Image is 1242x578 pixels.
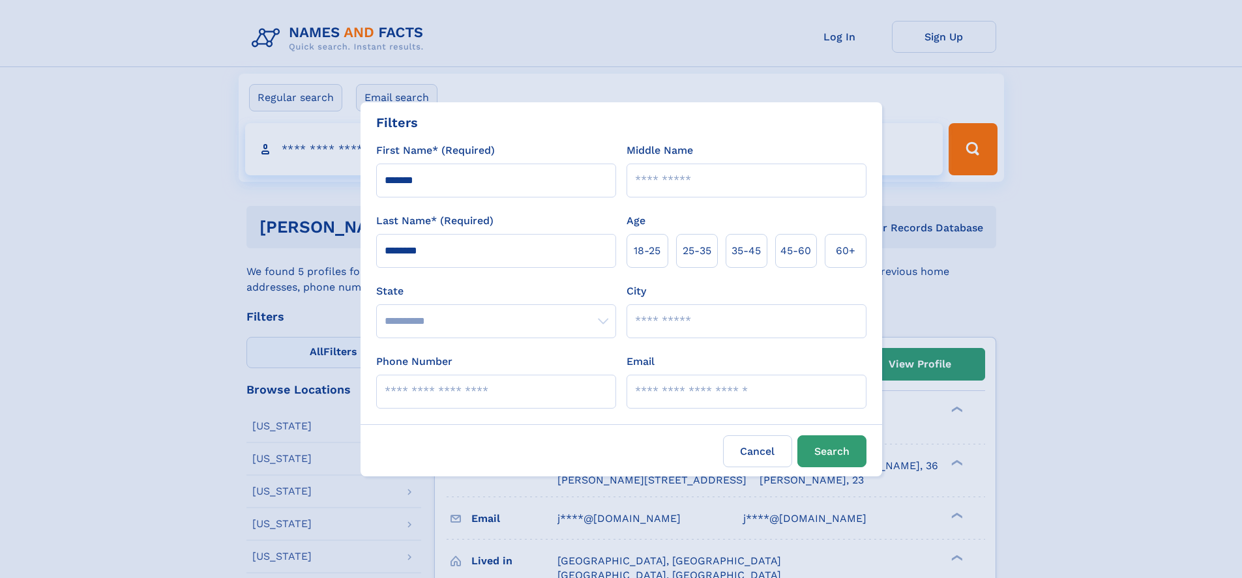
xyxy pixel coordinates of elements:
span: 25‑35 [683,243,711,259]
span: 60+ [836,243,855,259]
span: 45‑60 [780,243,811,259]
label: Email [627,354,655,369]
label: Last Name* (Required) [376,213,494,229]
label: City [627,283,646,299]
label: State [376,283,616,299]
div: Filters [376,113,418,132]
label: Middle Name [627,143,693,158]
label: First Name* (Required) [376,143,495,158]
span: 35‑45 [732,243,761,259]
label: Age [627,213,645,229]
button: Search [797,435,866,467]
label: Cancel [723,435,792,467]
label: Phone Number [376,354,452,369]
span: 18‑25 [634,243,660,259]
